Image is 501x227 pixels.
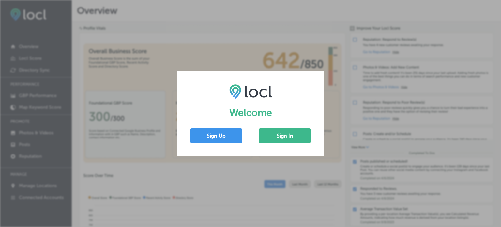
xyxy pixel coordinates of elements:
[190,107,311,119] h1: Welcome
[190,128,242,143] button: Sign Up
[229,84,272,99] img: LOCL logo
[259,128,311,143] button: Sign In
